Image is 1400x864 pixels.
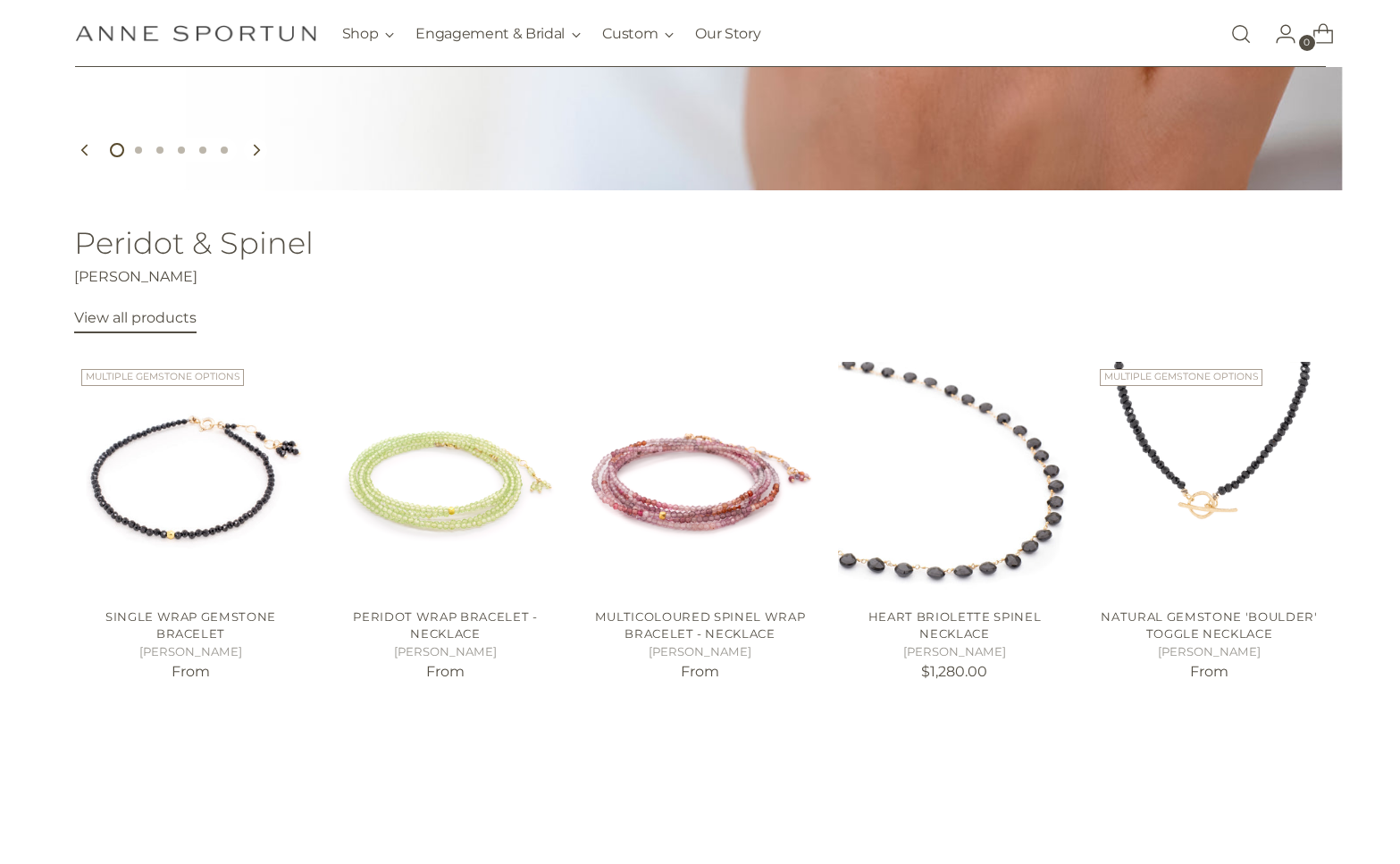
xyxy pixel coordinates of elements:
[583,661,816,683] p: From
[1299,35,1315,51] span: 0
[602,14,674,54] button: Custom
[75,25,316,42] a: Anne Sportun Fine Jewellery
[128,139,149,161] button: Move carousel to slide 2
[353,609,537,642] a: Peridot Wrap Bracelet - Necklace
[695,14,760,54] a: Our Story
[192,139,214,161] button: Move carousel to slide 5
[105,609,276,642] a: Single Wrap Gemstone Bracelet
[149,139,171,161] button: Move carousel to slide 3
[583,362,816,594] a: Multicoloured Spinel Wrap Bracelet - Necklace
[838,643,1070,661] h5: [PERSON_NAME]
[868,609,1041,642] a: Heart Briolette Spinel Necklace
[921,663,987,680] span: $1,280.00
[342,14,395,54] button: Shop
[1223,16,1259,52] a: Open search modal
[583,643,816,661] h5: [PERSON_NAME]
[74,309,197,332] a: View all products
[329,362,561,594] a: Peridot Wrap Bracelet - Necklace
[74,226,1325,259] h2: Peridot & Spinel
[74,661,306,683] p: From
[244,138,267,162] button: Move to next carousel slide
[1261,16,1296,52] a: Go to the account page
[595,609,805,642] a: Multicoloured Spinel Wrap Bracelet - Necklace
[74,309,197,326] span: View all products
[74,266,1325,288] p: [PERSON_NAME]
[171,139,192,161] button: Move carousel to slide 4
[1298,16,1334,52] a: Open cart modal
[838,362,1070,594] a: Heart Briolette Spinel Necklace
[214,139,235,161] button: Move carousel to slide 6
[74,138,97,162] button: Move to previous carousel slide
[74,643,306,661] h5: [PERSON_NAME]
[74,362,306,594] a: Single Wrap Gemstone Bracelet
[1101,609,1317,642] a: Natural Gemstone 'Boulder' Toggle Necklace
[329,661,561,683] p: From
[329,643,561,661] h5: [PERSON_NAME]
[838,362,1070,594] img: Heart-shaped Black Spinel Necklace - Anne Sportun Fine Jewellery
[1093,661,1325,683] p: From
[1093,643,1325,661] h5: [PERSON_NAME]
[1093,362,1325,594] a: Natural Gemstone 'Boulder' Toggle Necklace
[415,14,581,54] button: Engagement & Bridal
